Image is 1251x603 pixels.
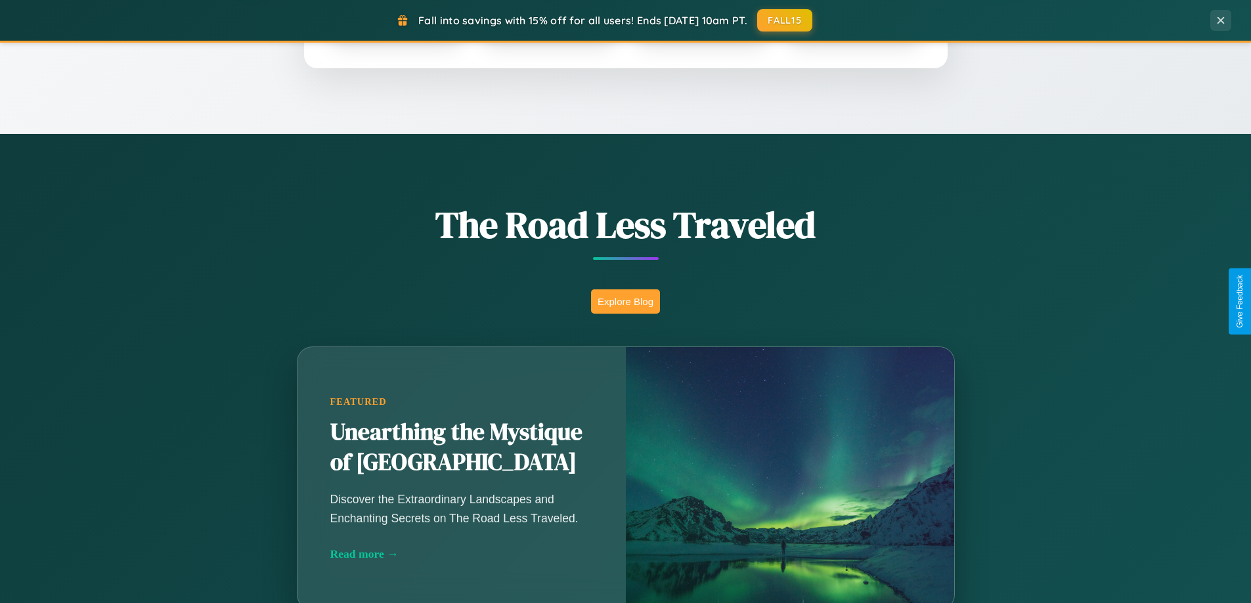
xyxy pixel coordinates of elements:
p: Discover the Extraordinary Landscapes and Enchanting Secrets on The Road Less Traveled. [330,490,593,527]
h1: The Road Less Traveled [232,199,1020,250]
span: Fall into savings with 15% off for all users! Ends [DATE] 10am PT. [418,14,747,27]
h2: Unearthing the Mystique of [GEOGRAPHIC_DATA] [330,417,593,478]
div: Read more → [330,547,593,561]
button: Explore Blog [591,289,660,314]
button: FALL15 [757,9,812,31]
div: Featured [330,396,593,407]
div: Give Feedback [1235,275,1244,328]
